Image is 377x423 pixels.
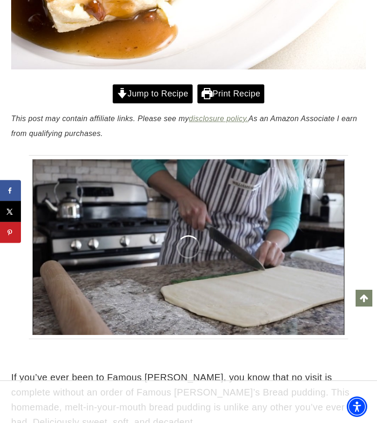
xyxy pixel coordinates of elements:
a: Scroll to top [356,290,372,307]
div: Accessibility Menu [347,396,367,417]
a: Print Recipe [197,84,264,103]
a: disclosure policy. [189,115,249,123]
a: Jump to Recipe [113,84,193,103]
em: This post may contain affiliate links. Please see my As an Amazon Associate I earn from qualifyin... [11,115,357,137]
